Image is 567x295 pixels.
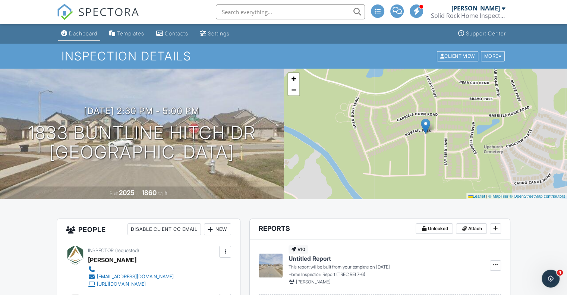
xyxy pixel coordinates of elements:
span: (requested) [115,248,139,253]
a: © OpenStreetMap contributors [510,194,565,198]
span: SPECTORA [78,4,139,19]
a: SPECTORA [57,10,139,26]
div: [URL][DOMAIN_NAME] [97,281,146,287]
div: Templates [117,30,144,37]
a: © MapTiler [488,194,508,198]
span: sq. ft. [158,191,168,196]
div: 1860 [142,189,157,197]
a: [URL][DOMAIN_NAME] [88,280,174,288]
iframe: Intercom live chat [542,270,560,288]
span: Inspector [88,248,114,253]
a: [EMAIL_ADDRESS][DOMAIN_NAME] [88,273,174,280]
span: − [291,85,296,94]
span: 4 [557,270,563,276]
div: [PERSON_NAME] [451,4,500,12]
div: Client View [437,51,478,61]
a: Contacts [153,27,191,41]
img: Marker [421,119,430,134]
h3: People [57,219,240,240]
img: The Best Home Inspection Software - Spectora [57,4,73,20]
div: Solid Rock Home Inspections [431,12,505,19]
input: Search everything... [216,4,365,19]
div: Contacts [165,30,188,37]
div: [EMAIL_ADDRESS][DOMAIN_NAME] [97,274,174,280]
a: Zoom in [288,73,299,84]
a: Dashboard [58,27,100,41]
span: + [291,74,296,83]
a: Settings [197,27,233,41]
a: Leaflet [468,194,485,198]
div: Settings [208,30,230,37]
div: [PERSON_NAME] [88,254,136,266]
div: New [204,223,231,235]
h3: [DATE] 2:30 pm - 5:00 pm [84,106,199,116]
h1: Inspection Details [62,50,505,63]
div: 2025 [119,189,135,197]
div: Dashboard [69,30,97,37]
div: More [481,51,505,61]
span: | [486,194,487,198]
span: Built [110,191,118,196]
div: Support Center [466,30,506,37]
a: Zoom out [288,84,299,95]
a: Templates [106,27,147,41]
a: Client View [436,53,480,59]
a: Support Center [455,27,509,41]
div: Disable Client CC Email [127,223,201,235]
h1: 1833 Buntline Hitch Dr [GEOGRAPHIC_DATA] [28,123,256,163]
